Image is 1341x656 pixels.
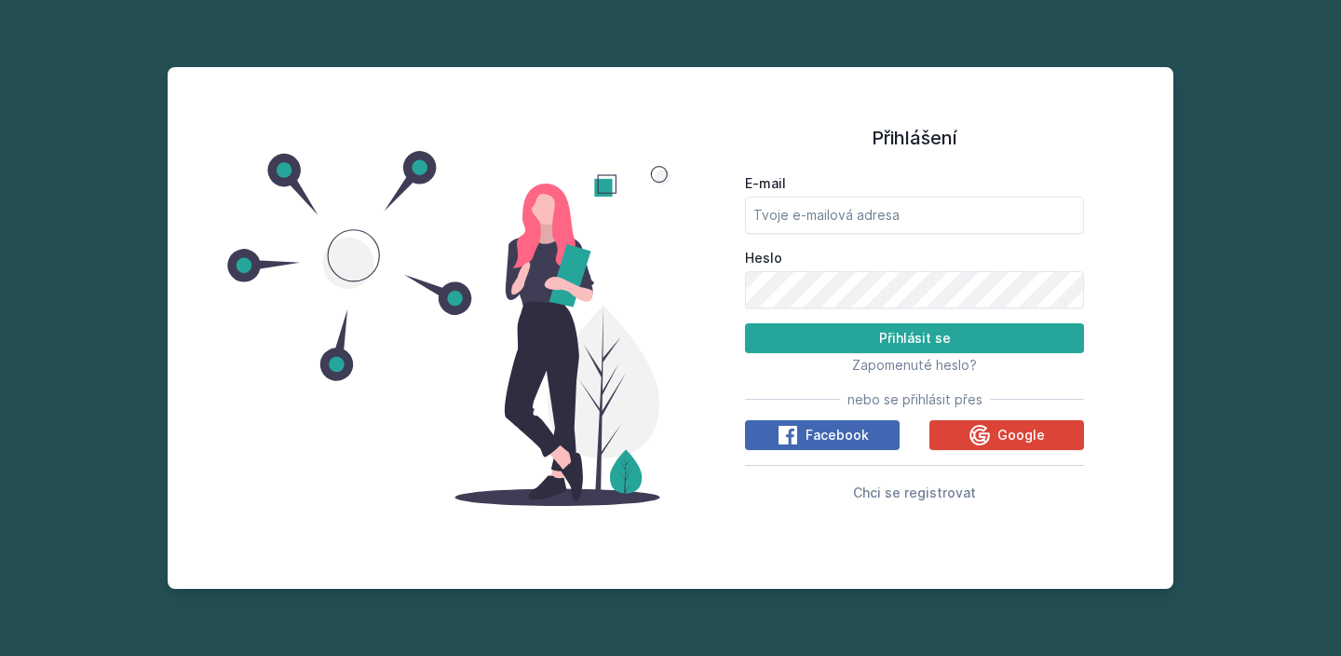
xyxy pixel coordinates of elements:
span: Chci se registrovat [853,485,976,500]
label: Heslo [745,249,1084,267]
label: E-mail [745,174,1084,193]
button: Přihlásit se [745,323,1084,353]
span: Google [997,426,1045,444]
button: Chci se registrovat [853,481,976,503]
span: Facebook [806,426,869,444]
button: Facebook [745,420,900,450]
span: Zapomenuté heslo? [852,357,977,373]
span: nebo se přihlásit přes [847,390,982,409]
h1: Přihlášení [745,124,1084,152]
button: Google [929,420,1084,450]
input: Tvoje e-mailová adresa [745,197,1084,234]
